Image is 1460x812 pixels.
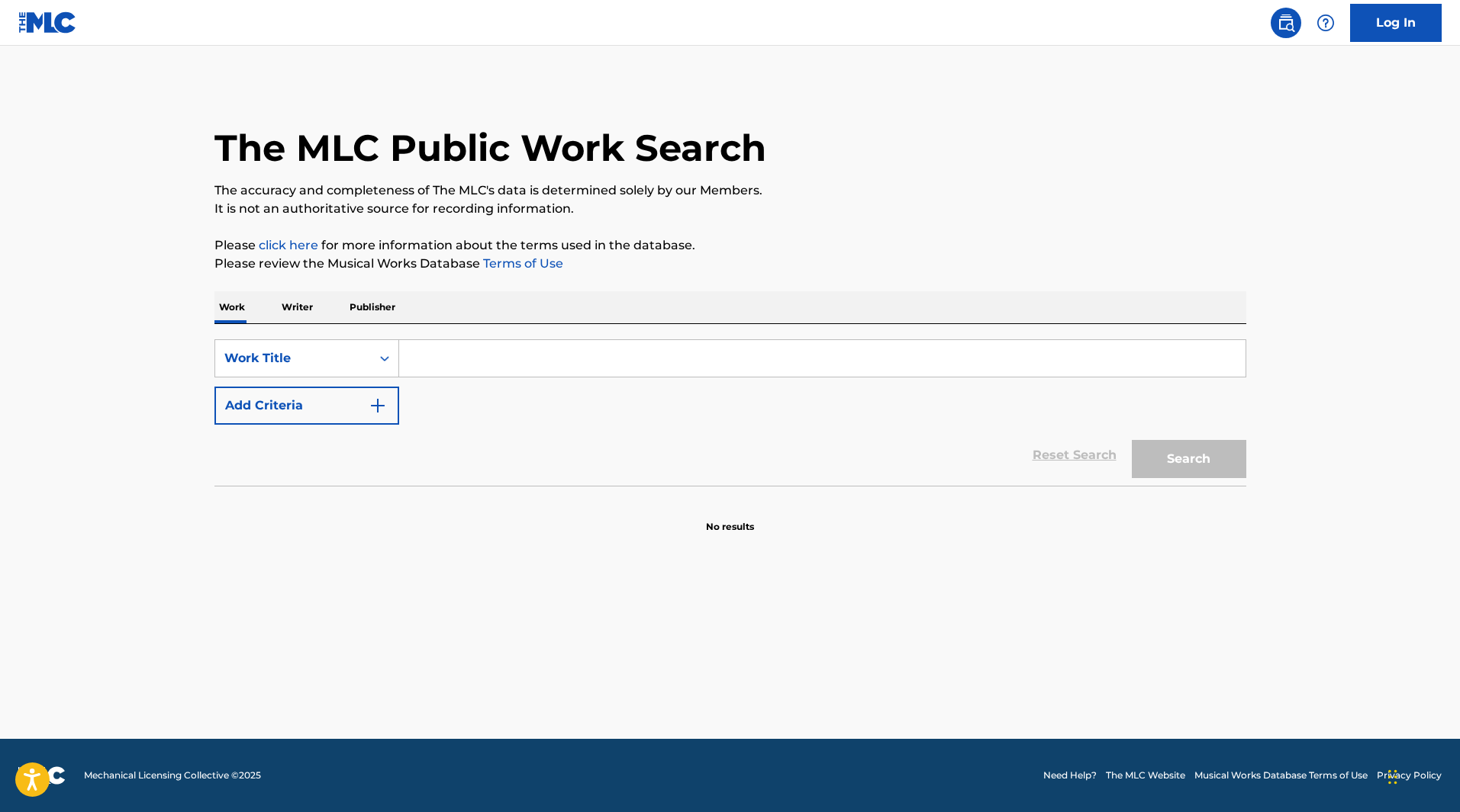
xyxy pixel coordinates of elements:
[214,181,1246,200] p: The accuracy and completeness of The MLC's data is determined solely by our Members.
[345,291,400,323] p: Publisher
[214,339,1246,486] form: Search Form
[84,769,261,782] span: Mechanical Licensing Collective © 2025
[1194,769,1368,782] a: Musical Works Database Terms of Use
[1350,4,1442,42] a: Log In
[214,200,1246,218] p: It is not an authoritative source for recording information.
[224,349,362,367] div: Work Title
[1377,769,1442,782] a: Privacy Policy
[18,11,77,34] img: MLC Logo
[259,238,318,252] a: click here
[214,125,766,171] h1: The MLC Public Work Search
[1310,8,1341,38] div: Help
[18,766,66,785] img: logo
[277,291,317,323] p: Writer
[214,255,1246,273] p: Please review the Musical Works Database
[214,236,1246,255] p: Please for more information about the terms used in the database.
[1317,14,1335,32] img: help
[706,502,754,534] p: No results
[1277,14,1295,32] img: search
[1043,769,1097,782] a: Need Help?
[214,291,250,323] p: Work
[1106,769,1185,782] a: The MLC Website
[1384,739,1460,812] iframe: Chat Widget
[480,256,563,271] a: Terms of Use
[1384,739,1460,812] div: Widget de chat
[369,396,387,415] img: 9d2ae6d4665cec9f34b9.svg
[214,387,399,425] button: Add Criteria
[1388,754,1397,800] div: Glisser
[1271,8,1301,38] a: Public Search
